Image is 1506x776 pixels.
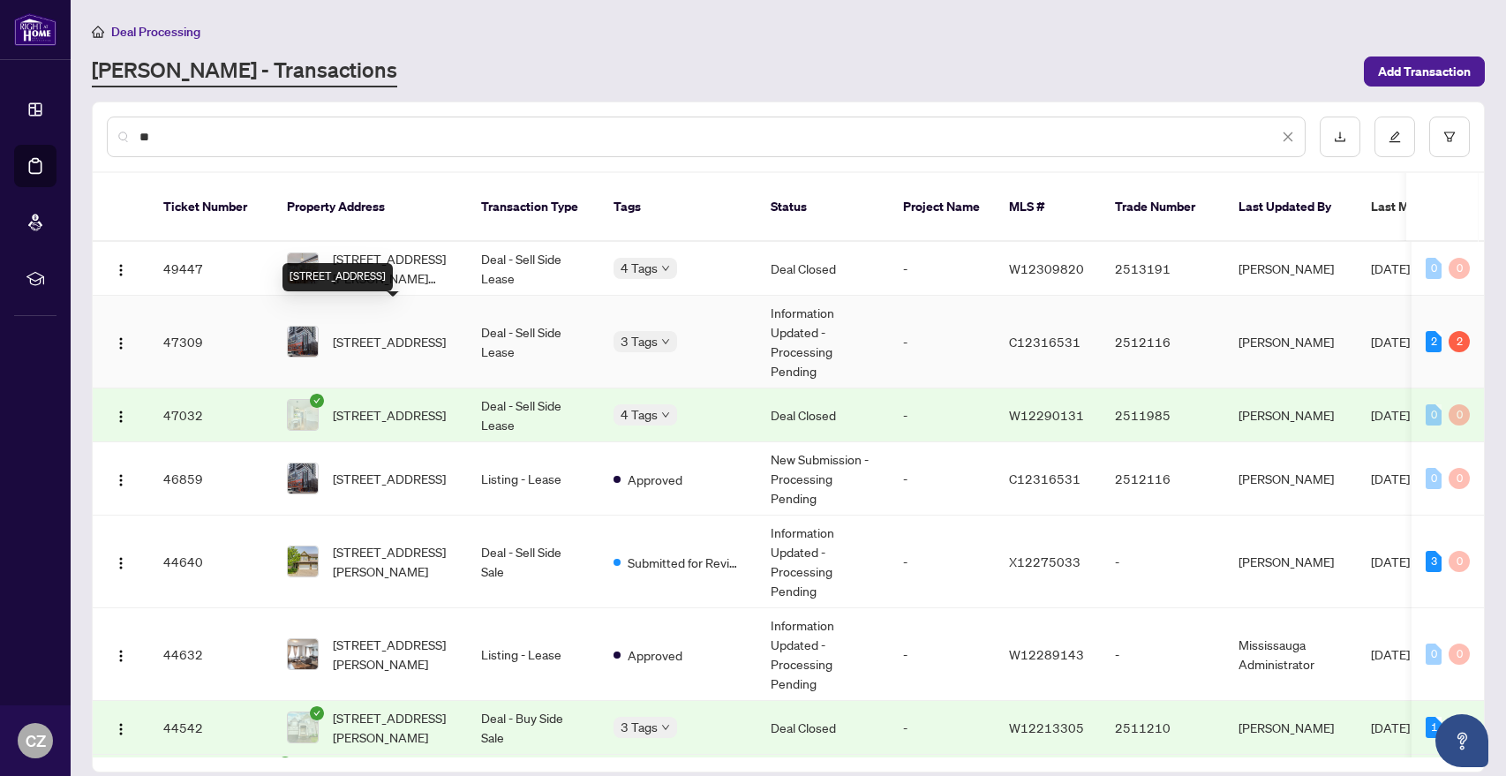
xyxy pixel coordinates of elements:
[621,717,658,737] span: 3 Tags
[621,258,658,278] span: 4 Tags
[1426,331,1442,352] div: 2
[661,411,670,419] span: down
[1449,331,1470,352] div: 2
[1224,242,1357,296] td: [PERSON_NAME]
[1371,407,1410,423] span: [DATE]
[149,516,273,608] td: 44640
[889,242,995,296] td: -
[114,556,128,570] img: Logo
[149,296,273,388] td: 47309
[467,242,599,296] td: Deal - Sell Side Lease
[114,473,128,487] img: Logo
[1224,701,1357,755] td: [PERSON_NAME]
[889,173,995,242] th: Project Name
[1101,173,1224,242] th: Trade Number
[1224,388,1357,442] td: [PERSON_NAME]
[1426,404,1442,426] div: 0
[111,24,200,40] span: Deal Processing
[599,173,757,242] th: Tags
[889,608,995,701] td: -
[757,388,889,442] td: Deal Closed
[757,242,889,296] td: Deal Closed
[1378,57,1471,86] span: Add Transaction
[661,264,670,273] span: down
[1224,608,1357,701] td: Mississauga Administrator
[1426,644,1442,665] div: 0
[467,388,599,442] td: Deal - Sell Side Lease
[467,442,599,516] td: Listing - Lease
[1389,131,1401,143] span: edit
[1426,717,1442,738] div: 1
[889,701,995,755] td: -
[1449,644,1470,665] div: 0
[1009,646,1084,662] span: W12289143
[107,640,135,668] button: Logo
[1224,296,1357,388] td: [PERSON_NAME]
[628,470,682,489] span: Approved
[1282,131,1294,143] span: close
[1224,173,1357,242] th: Last Updated By
[1371,471,1410,486] span: [DATE]
[757,173,889,242] th: Status
[114,263,128,277] img: Logo
[107,464,135,493] button: Logo
[288,463,318,493] img: thumbnail-img
[1224,516,1357,608] td: [PERSON_NAME]
[333,708,453,747] span: [STREET_ADDRESS][PERSON_NAME]
[467,516,599,608] td: Deal - Sell Side Sale
[114,410,128,424] img: Logo
[1371,334,1410,350] span: [DATE]
[467,608,599,701] td: Listing - Lease
[889,442,995,516] td: -
[889,296,995,388] td: -
[114,722,128,736] img: Logo
[26,728,46,753] span: CZ
[282,263,393,291] div: [STREET_ADDRESS]
[114,649,128,663] img: Logo
[333,469,446,488] span: [STREET_ADDRESS]
[628,645,682,665] span: Approved
[107,401,135,429] button: Logo
[467,296,599,388] td: Deal - Sell Side Lease
[1334,131,1346,143] span: download
[333,332,446,351] span: [STREET_ADDRESS]
[1371,197,1479,216] span: Last Modified Date
[273,173,467,242] th: Property Address
[995,173,1101,242] th: MLS #
[1320,117,1360,157] button: download
[333,405,446,425] span: [STREET_ADDRESS]
[757,608,889,701] td: Information Updated - Processing Pending
[889,388,995,442] td: -
[92,56,397,87] a: [PERSON_NAME] - Transactions
[628,553,742,572] span: Submitted for Review
[278,757,292,771] span: check-circle
[1009,471,1081,486] span: C12316531
[1426,551,1442,572] div: 3
[1009,407,1084,423] span: W12290131
[310,706,324,720] span: check-circle
[1101,701,1224,755] td: 2511210
[1371,719,1410,735] span: [DATE]
[889,516,995,608] td: -
[1435,714,1488,767] button: Open asap
[1009,334,1081,350] span: C12316531
[149,242,273,296] td: 49447
[333,635,453,674] span: [STREET_ADDRESS][PERSON_NAME]
[757,516,889,608] td: Information Updated - Processing Pending
[107,254,135,283] button: Logo
[288,546,318,576] img: thumbnail-img
[1449,404,1470,426] div: 0
[114,336,128,350] img: Logo
[149,608,273,701] td: 44632
[149,388,273,442] td: 47032
[1364,57,1485,87] button: Add Transaction
[661,337,670,346] span: down
[1101,608,1224,701] td: -
[1101,442,1224,516] td: 2512116
[1101,388,1224,442] td: 2511985
[288,639,318,669] img: thumbnail-img
[149,173,273,242] th: Ticket Number
[14,13,56,46] img: logo
[107,328,135,356] button: Logo
[757,442,889,516] td: New Submission - Processing Pending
